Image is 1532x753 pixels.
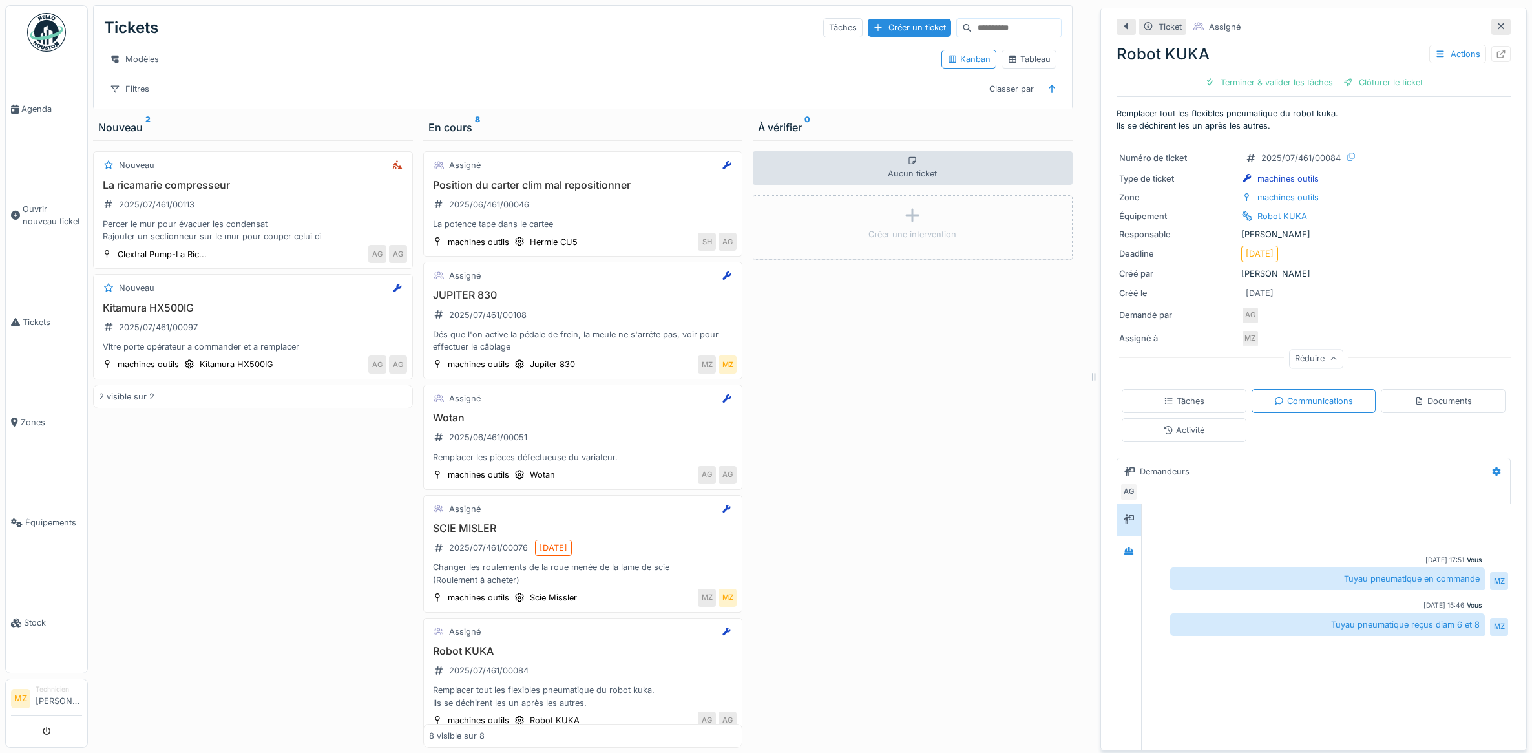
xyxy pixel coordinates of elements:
div: Robot KUKA [530,714,580,726]
div: Actions [1429,45,1486,63]
div: Créé le [1119,287,1236,299]
div: Robot KUKA [1257,210,1307,222]
div: Assigné [449,159,481,171]
div: AG [389,355,407,374]
h3: SCIE MISLER [429,522,737,535]
div: machines outils [1257,173,1319,185]
img: Badge_color-CXgf-gQk.svg [27,13,66,52]
div: 2025/07/461/00084 [1261,152,1341,164]
div: machines outils [448,469,509,481]
div: Assigné [449,503,481,515]
div: 2025/07/461/00084 [449,664,529,677]
h3: Kitamura HX500IG [99,302,407,314]
a: Stock [6,573,87,673]
div: AG [698,712,716,730]
div: Hermle CU5 [530,236,578,248]
span: Équipements [25,516,82,529]
h3: La ricamarie compresseur [99,179,407,191]
a: Ouvrir nouveau ticket [6,159,87,271]
div: Tâches [823,18,863,37]
a: MZ Technicien[PERSON_NAME] [11,684,82,716]
div: MZ [698,355,716,374]
div: AG [1120,482,1138,500]
div: Assigné [1209,21,1241,33]
div: MZ [1490,618,1508,636]
div: MZ [698,589,716,607]
div: Clôturer le ticket [1338,74,1428,91]
li: MZ [11,689,30,708]
div: machines outils [448,714,509,726]
div: Assigné [449,270,481,282]
div: À vérifier [758,120,1067,135]
sup: 0 [804,120,810,135]
div: AG [719,466,737,484]
sup: 2 [145,120,151,135]
div: [DATE] [540,542,567,554]
div: Communications [1274,395,1353,407]
div: La potence tape dans le cartee [429,218,737,230]
span: Tickets [23,316,82,328]
div: Remplacer les pièces défectueuse du variateur. [429,451,737,463]
a: Équipements [6,472,87,573]
div: 2 visible sur 2 [99,390,154,403]
div: Numéro de ticket [1119,152,1236,164]
div: AG [719,712,737,730]
div: Scie Missler [530,591,577,604]
div: [DATE] [1246,248,1274,260]
div: [PERSON_NAME] [1119,228,1508,240]
div: [PERSON_NAME] [1119,268,1508,280]
div: Zone [1119,191,1236,204]
div: Assigné à [1119,332,1236,345]
div: MZ [1241,330,1259,348]
div: Dés que l'on active la pédale de frein, la meule ne s'arrête pas, voir pour effectuer le câblage [429,328,737,353]
div: Tuyau pneumatique reçus diam 6 et 8 [1170,613,1485,636]
div: Responsable [1119,228,1236,240]
a: Agenda [6,59,87,159]
div: machines outils [448,358,509,370]
div: Filtres [104,80,155,98]
div: SH [698,233,716,251]
div: 2025/07/461/00097 [119,321,198,334]
span: Ouvrir nouveau ticket [23,203,82,228]
div: Réduire [1289,350,1343,368]
div: Tuyau pneumatique en commande [1170,567,1485,590]
div: 2025/06/461/00051 [449,431,527,443]
div: Robot KUKA [1117,43,1511,66]
div: Assigné [449,392,481,405]
div: Kitamura HX500IG [200,358,273,370]
div: AG [698,466,716,484]
div: [DATE] [1246,287,1274,299]
div: [DATE] 17:51 [1425,555,1464,565]
div: Type de ticket [1119,173,1236,185]
div: Nouveau [98,120,408,135]
div: Changer les roulements de la roue menée de la lame de scie (Roulement à acheter) [429,561,737,586]
h3: Wotan [429,412,737,424]
div: Demandé par [1119,309,1236,321]
div: machines outils [448,236,509,248]
div: En cours [428,120,738,135]
h3: Robot KUKA [429,645,737,657]
div: Technicien [36,684,82,694]
div: AG [368,245,386,263]
div: machines outils [118,358,179,370]
div: 2025/07/461/00076 [449,542,528,554]
div: Kanban [947,53,991,65]
div: Clextral Pump-La Ric... [118,248,207,260]
span: Stock [24,617,82,629]
div: Demandeurs [1140,465,1190,478]
a: Zones [6,372,87,472]
div: Activité [1163,424,1204,436]
a: Tickets [6,272,87,372]
div: MZ [719,589,737,607]
h3: Position du carter clim mal repositionner [429,179,737,191]
div: Vous [1467,555,1482,565]
span: Zones [21,416,82,429]
sup: 8 [475,120,480,135]
div: Créer un ticket [868,19,951,36]
div: Documents [1414,395,1472,407]
div: Ticket [1159,21,1182,33]
p: Remplacer tout les flexibles pneumatique du robot kuka. Ils se déchirent les un après les autres. [1117,107,1511,132]
div: Wotan [530,469,555,481]
h3: JUPITER 830 [429,289,737,301]
div: Vous [1467,600,1482,610]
